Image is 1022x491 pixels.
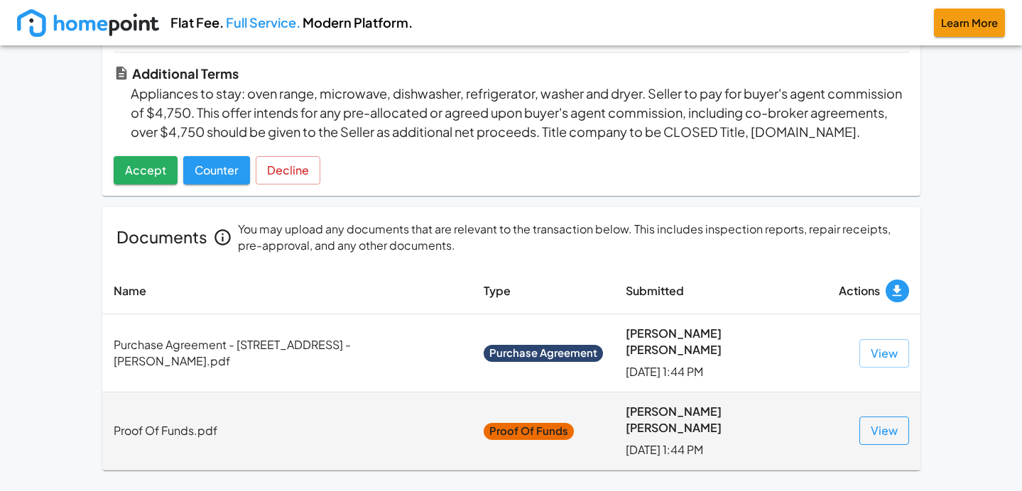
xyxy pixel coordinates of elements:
button: Accept [114,156,178,184]
td: Proof Of Funds.pdf [102,392,472,470]
button: Decline [256,156,320,184]
span: Proof Of Funds [484,424,574,438]
p: Type [484,283,603,299]
p: [PERSON_NAME] [PERSON_NAME] [626,404,816,436]
button: Learn More [934,9,1005,37]
p: [DATE] 1:44 PM [626,442,816,458]
button: Download All as PDF [886,280,909,303]
p: Additional Terms [132,64,239,83]
p: Flat Fee. Modern Platform. [170,13,413,32]
p: [PERSON_NAME] [PERSON_NAME] [626,326,816,358]
p: Submitted [626,283,816,299]
button: View [859,416,909,445]
button: Counter [183,156,250,184]
button: View [859,339,909,368]
a: View [859,422,909,437]
a: View [859,344,909,359]
p: Name [114,283,461,299]
img: new_logo_light.png [17,9,159,37]
p: [DATE] 1:44 PM [626,364,816,380]
span: Purchase Agreement [484,346,603,360]
h6: Documents [116,224,207,250]
p: You may upload any documents that are relevant to the transaction below. This includes inspection... [238,221,906,254]
p: Appliances to stay: oven range, microwave, dishwasher, refrigerator, washer and dryer. Seller to ... [131,84,909,142]
p: Actions [839,283,880,299]
span: Full Service. [226,14,300,31]
td: Purchase Agreement - [STREET_ADDRESS] - [PERSON_NAME].pdf [102,314,472,392]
